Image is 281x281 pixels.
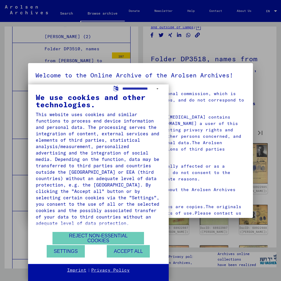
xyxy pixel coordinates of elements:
[67,267,86,273] a: Imprint
[36,111,161,226] div: This website uses cookies and similar functions to process end device information and personal da...
[91,267,130,273] a: Privacy Policy
[107,245,150,258] button: Accept all
[36,94,161,108] div: We use cookies and other technologies.
[47,245,85,258] button: Settings
[52,232,144,244] button: Reject non-essential cookies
